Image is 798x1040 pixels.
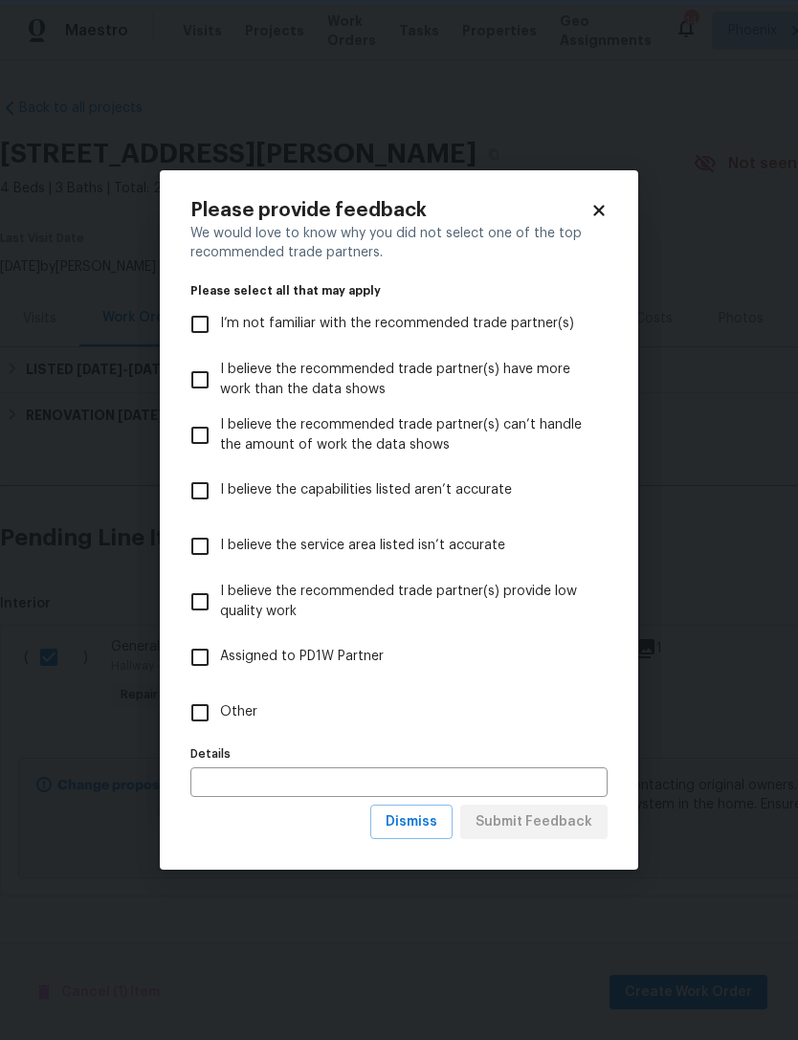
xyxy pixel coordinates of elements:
[220,647,384,667] span: Assigned to PD1W Partner
[190,201,590,220] h2: Please provide feedback
[220,702,257,722] span: Other
[220,536,505,556] span: I believe the service area listed isn’t accurate
[220,314,574,334] span: I’m not familiar with the recommended trade partner(s)
[220,415,592,455] span: I believe the recommended trade partner(s) can’t handle the amount of work the data shows
[190,224,608,262] div: We would love to know why you did not select one of the top recommended trade partners.
[386,810,437,834] span: Dismiss
[220,480,512,500] span: I believe the capabilities listed aren’t accurate
[370,805,453,840] button: Dismiss
[190,285,608,297] legend: Please select all that may apply
[220,582,592,622] span: I believe the recommended trade partner(s) provide low quality work
[190,748,608,760] label: Details
[220,360,592,400] span: I believe the recommended trade partner(s) have more work than the data shows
